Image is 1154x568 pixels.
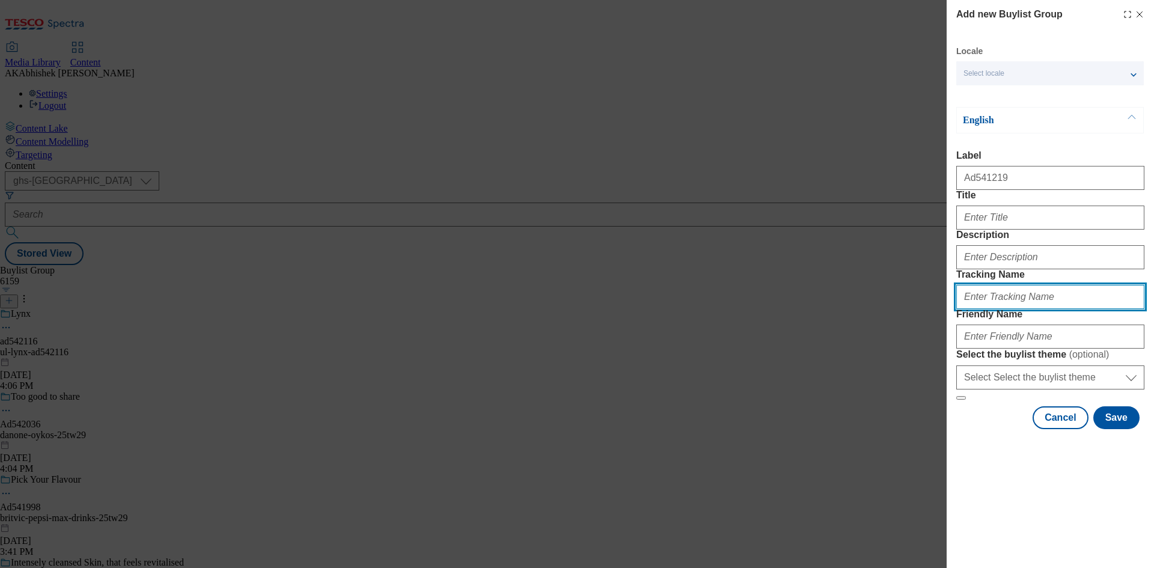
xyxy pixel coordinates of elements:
label: Locale [956,48,983,55]
input: Enter Label [956,166,1144,190]
label: Tracking Name [956,269,1144,280]
label: Label [956,150,1144,161]
label: Description [956,230,1144,240]
label: Title [956,190,1144,201]
h4: Add new Buylist Group [956,7,1063,22]
label: Select the buylist theme [956,349,1144,361]
span: ( optional ) [1069,349,1110,359]
span: Select locale [963,69,1004,78]
button: Save [1093,406,1140,429]
button: Cancel [1033,406,1088,429]
input: Enter Title [956,206,1144,230]
input: Enter Tracking Name [956,285,1144,309]
p: English [963,114,1089,126]
button: Select locale [956,61,1144,85]
input: Enter Description [956,245,1144,269]
label: Friendly Name [956,309,1144,320]
input: Enter Friendly Name [956,325,1144,349]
